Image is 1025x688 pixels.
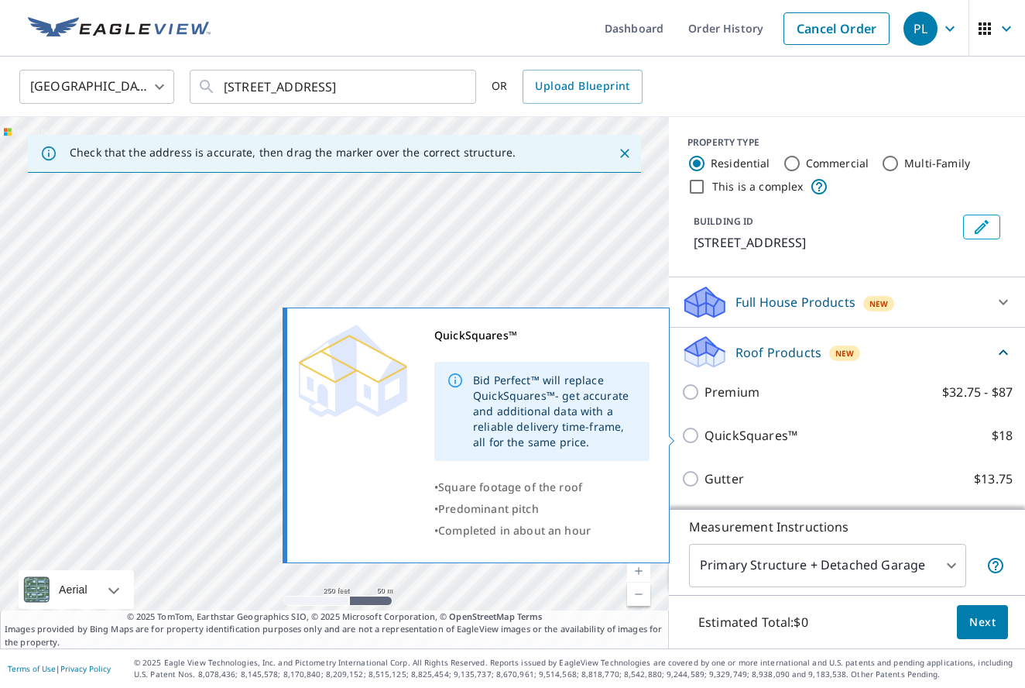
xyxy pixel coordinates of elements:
[473,366,637,456] div: Bid Perfect™ will replace QuickSquares™- get accurate and additional data with a reliable deliver...
[694,233,957,252] p: [STREET_ADDRESS]
[615,143,635,163] button: Close
[869,298,888,310] span: New
[19,570,134,609] div: Aerial
[627,559,650,583] a: Current Level 17, Zoom In
[963,215,1000,239] button: Edit building 1
[127,611,543,624] span: © 2025 TomTom, Earthstar Geographics SIO, © 2025 Microsoft Corporation, ©
[704,383,759,401] p: Premium
[942,383,1013,401] p: $32.75 - $87
[687,136,1006,150] div: PROPERTY TYPE
[835,347,854,359] span: New
[8,663,56,674] a: Terms of Use
[992,426,1013,445] p: $18
[969,613,996,632] span: Next
[224,65,444,108] input: Search by address or latitude-longitude
[689,518,1005,536] p: Measurement Instructions
[735,293,855,311] p: Full House Products
[627,583,650,606] a: Current Level 17, Zoom Out
[986,556,1005,575] span: Your report will include the primary structure and a detached garage if one exists.
[704,426,797,445] p: QuickSquares™
[903,12,938,46] div: PL
[492,70,643,104] div: OR
[8,664,111,673] p: |
[681,334,1013,370] div: Roof ProductsNew
[904,156,970,171] label: Multi-Family
[434,325,650,346] div: QuickSquares™
[974,470,1013,488] p: $13.75
[535,77,629,96] span: Upload Blueprint
[28,17,211,40] img: EV Logo
[434,498,650,520] div: •
[434,520,650,542] div: •
[438,501,539,516] span: Predominant pitch
[60,663,111,674] a: Privacy Policy
[686,605,821,639] p: Estimated Total: $0
[735,343,821,362] p: Roof Products
[449,611,514,622] a: OpenStreetMap
[957,605,1008,640] button: Next
[19,65,174,108] div: [GEOGRAPHIC_DATA]
[712,179,804,194] label: This is a complex
[689,544,966,587] div: Primary Structure + Detached Garage
[438,480,582,494] span: Square footage of the roof
[70,146,516,160] p: Check that the address is accurate, then drag the marker over the correct structure.
[517,611,543,622] a: Terms
[711,156,770,171] label: Residential
[54,570,92,609] div: Aerial
[806,156,869,171] label: Commercial
[438,523,591,538] span: Completed in about an hour
[523,70,642,104] a: Upload Blueprint
[299,325,407,418] img: Premium
[783,12,890,45] a: Cancel Order
[704,470,744,488] p: Gutter
[694,215,753,228] p: BUILDING ID
[134,657,1017,680] p: © 2025 Eagle View Technologies, Inc. and Pictometry International Corp. All Rights Reserved. Repo...
[434,476,650,498] div: •
[681,284,1013,321] div: Full House ProductsNew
